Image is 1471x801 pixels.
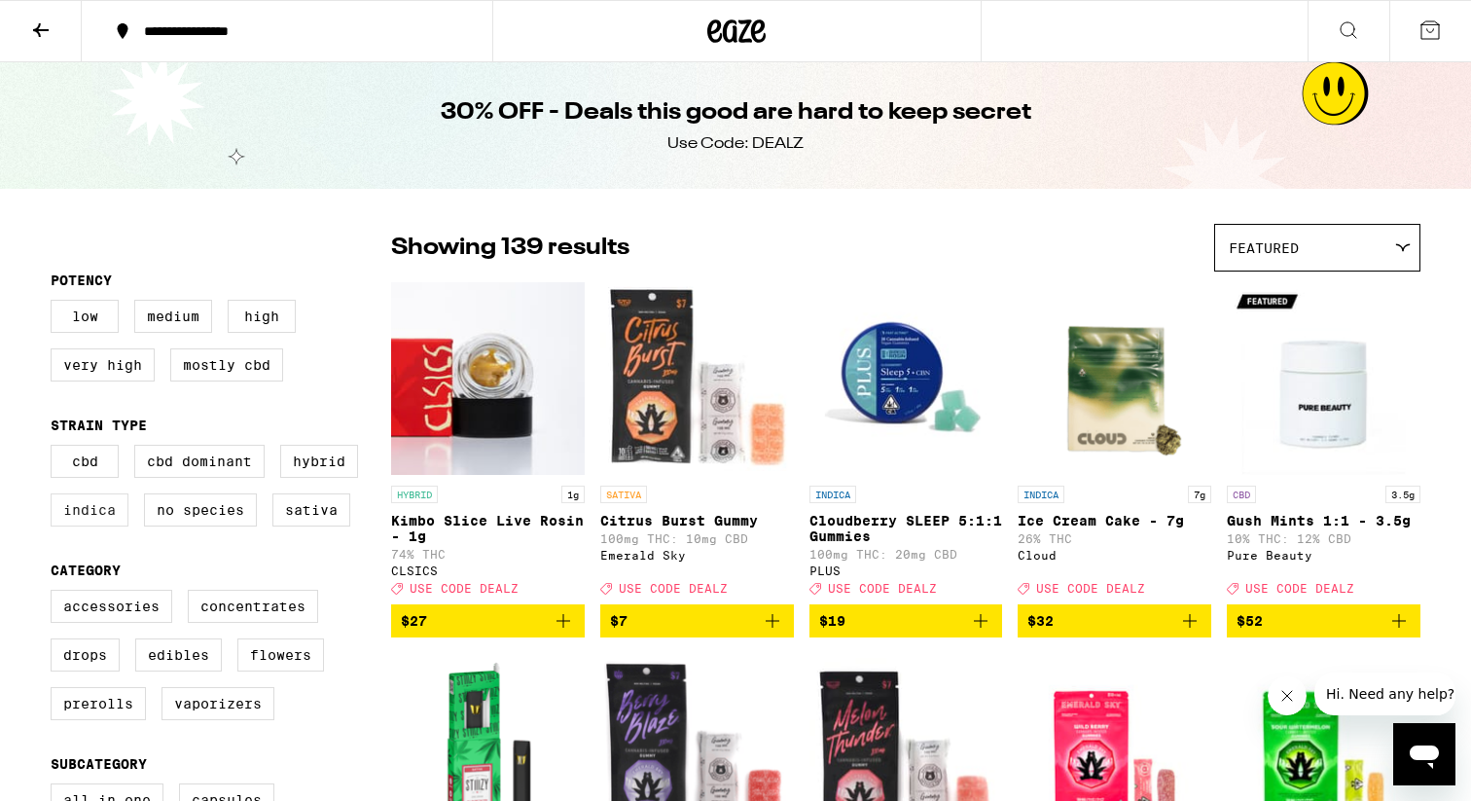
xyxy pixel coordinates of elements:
[600,549,794,562] div: Emerald Sky
[1227,549,1420,562] div: Pure Beauty
[1018,281,1211,476] img: Cloud - Ice Cream Cake - 7g
[809,548,1003,561] p: 100mg THC: 20mg CBD
[809,486,856,503] p: INDICA
[1229,240,1299,256] span: Featured
[1385,486,1420,503] p: 3.5g
[51,756,147,772] legend: Subcategory
[1237,613,1263,629] span: $52
[1227,604,1420,637] button: Add to bag
[410,582,519,595] span: USE CODE DEALZ
[600,281,794,604] a: Open page for Citrus Burst Gummy from Emerald Sky
[600,513,794,528] p: Citrus Burst Gummy
[667,133,804,155] div: Use Code: DEALZ
[134,300,212,333] label: Medium
[170,348,283,382] label: Mostly CBD
[51,493,128,527] label: Indica
[51,445,119,478] label: CBD
[135,638,222,672] label: Edibles
[51,418,147,433] legend: Strain Type
[809,513,1003,544] p: Cloudberry SLEEP 5:1:1 Gummies
[610,613,628,629] span: $7
[391,604,585,637] button: Add to bag
[134,445,265,478] label: CBD Dominant
[1227,513,1420,528] p: Gush Mints 1:1 - 3.5g
[51,348,155,382] label: Very High
[1245,582,1354,595] span: USE CODE DEALZ
[161,687,274,720] label: Vaporizers
[188,590,318,623] label: Concentrates
[819,613,845,629] span: $19
[441,96,1031,129] h1: 30% OFF - Deals this good are hard to keep secret
[391,486,438,503] p: HYBRID
[1027,613,1054,629] span: $32
[391,281,585,476] img: CLSICS - Kimbo Slice Live Rosin - 1g
[51,563,121,578] legend: Category
[1314,673,1455,715] iframe: Message from company
[391,548,585,561] p: 74% THC
[1018,513,1211,528] p: Ice Cream Cake - 7g
[809,281,1003,476] img: PLUS - Cloudberry SLEEP 5:1:1 Gummies
[809,604,1003,637] button: Add to bag
[1227,532,1420,545] p: 10% THC: 12% CBD
[1188,486,1211,503] p: 7g
[1018,532,1211,545] p: 26% THC
[51,687,146,720] label: Prerolls
[51,273,112,288] legend: Potency
[1227,486,1256,503] p: CBD
[809,281,1003,604] a: Open page for Cloudberry SLEEP 5:1:1 Gummies from PLUS
[272,493,350,527] label: Sativa
[600,604,794,637] button: Add to bag
[1018,281,1211,604] a: Open page for Ice Cream Cake - 7g from Cloud
[237,638,324,672] label: Flowers
[1268,676,1307,715] iframe: Close message
[391,564,585,577] div: CLSICS
[51,300,119,333] label: Low
[600,486,647,503] p: SATIVA
[1018,486,1064,503] p: INDICA
[144,493,257,527] label: No Species
[391,513,585,544] p: Kimbo Slice Live Rosin - 1g
[619,582,728,595] span: USE CODE DEALZ
[600,281,794,476] img: Emerald Sky - Citrus Burst Gummy
[1393,723,1455,785] iframe: Button to launch messaging window
[561,486,585,503] p: 1g
[280,445,358,478] label: Hybrid
[1036,582,1145,595] span: USE CODE DEALZ
[1018,604,1211,637] button: Add to bag
[1227,281,1420,604] a: Open page for Gush Mints 1:1 - 3.5g from Pure Beauty
[828,582,937,595] span: USE CODE DEALZ
[1018,549,1211,562] div: Cloud
[391,281,585,604] a: Open page for Kimbo Slice Live Rosin - 1g from CLSICS
[51,638,120,672] label: Drops
[1227,281,1420,476] img: Pure Beauty - Gush Mints 1:1 - 3.5g
[228,300,296,333] label: High
[401,613,427,629] span: $27
[391,232,629,265] p: Showing 139 results
[51,590,172,623] label: Accessories
[809,564,1003,577] div: PLUS
[600,532,794,545] p: 100mg THC: 10mg CBD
